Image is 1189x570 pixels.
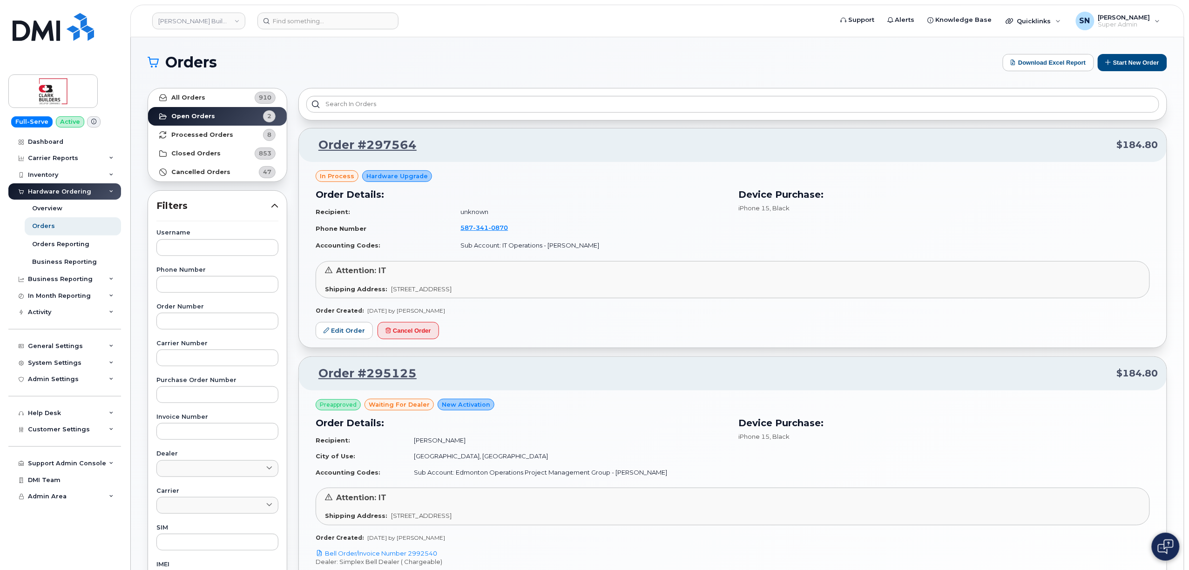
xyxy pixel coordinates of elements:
[325,512,387,519] strong: Shipping Address:
[267,130,271,139] span: 8
[1117,367,1158,380] span: $184.80
[367,534,445,541] span: [DATE] by [PERSON_NAME]
[320,172,354,181] span: in process
[366,172,428,181] span: Hardware Upgrade
[738,188,1150,201] h3: Device Purchase:
[367,307,445,314] span: [DATE] by [PERSON_NAME]
[316,188,727,201] h3: Order Details:
[1117,138,1158,152] span: $184.80
[156,562,278,568] label: IMEI
[320,401,357,409] span: Preapproved
[259,149,271,158] span: 853
[316,534,364,541] strong: Order Created:
[460,224,508,231] span: 587
[1158,539,1174,554] img: Open chat
[156,230,278,236] label: Username
[452,237,727,254] td: Sub Account: IT Operations - [PERSON_NAME]
[391,285,452,293] span: [STREET_ADDRESS]
[156,451,278,457] label: Dealer
[378,322,439,339] button: Cancel Order
[171,94,205,101] strong: All Orders
[267,112,271,121] span: 2
[148,88,287,107] a: All Orders910
[405,464,727,481] td: Sub Account: Edmonton Operations Project Management Group - [PERSON_NAME]
[738,204,770,212] span: iPhone 15
[316,550,437,557] a: Bell Order/Invoice Number 2992540
[156,304,278,310] label: Order Number
[488,224,508,231] span: 0870
[336,493,386,502] span: Attention: IT
[148,126,287,144] a: Processed Orders8
[156,341,278,347] label: Carrier Number
[770,204,790,212] span: , Black
[156,199,271,213] span: Filters
[148,107,287,126] a: Open Orders2
[391,512,452,519] span: [STREET_ADDRESS]
[171,113,215,120] strong: Open Orders
[316,322,373,339] a: Edit Order
[263,168,271,176] span: 47
[1003,54,1094,71] button: Download Excel Report
[738,433,770,440] span: iPhone 15
[306,96,1159,113] input: Search in orders
[316,307,364,314] strong: Order Created:
[156,377,278,383] label: Purchase Order Number
[405,432,727,449] td: [PERSON_NAME]
[259,93,271,102] span: 910
[171,131,233,139] strong: Processed Orders
[316,436,350,444] strong: Recipient:
[165,55,217,69] span: Orders
[316,208,350,215] strong: Recipient:
[307,365,417,382] a: Order #295125
[473,224,488,231] span: 341
[156,267,278,273] label: Phone Number
[171,168,230,176] strong: Cancelled Orders
[325,285,387,293] strong: Shipping Address:
[452,204,727,220] td: unknown
[148,163,287,181] a: Cancelled Orders47
[1098,54,1167,71] button: Start New Order
[336,266,386,275] span: Attention: IT
[316,469,380,476] strong: Accounting Codes:
[156,525,278,531] label: SIM
[148,144,287,163] a: Closed Orders853
[316,225,366,232] strong: Phone Number
[770,433,790,440] span: , Black
[156,488,278,494] label: Carrier
[738,416,1150,430] h3: Device Purchase:
[156,414,278,420] label: Invoice Number
[460,224,519,231] a: 5873410870
[316,452,355,460] strong: City of Use:
[307,137,417,154] a: Order #297564
[316,557,1150,566] p: Dealer: Simplex Bell Dealer ( Chargeable)
[316,416,727,430] h3: Order Details:
[405,448,727,464] td: [GEOGRAPHIC_DATA], [GEOGRAPHIC_DATA]
[369,400,430,409] span: waiting for dealer
[442,400,490,409] span: New Activation
[316,241,380,249] strong: Accounting Codes:
[171,150,221,157] strong: Closed Orders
